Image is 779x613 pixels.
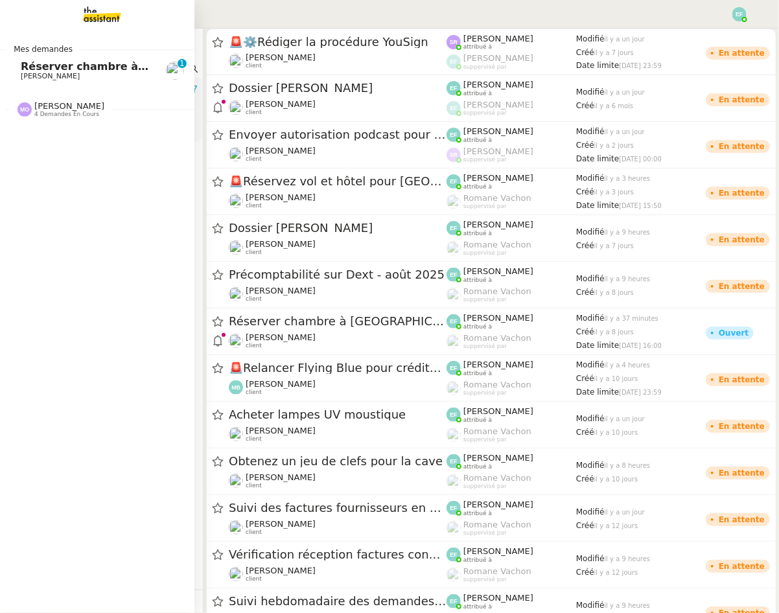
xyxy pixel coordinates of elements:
[229,427,243,441] img: users%2FlEKjZHdPaYMNgwXp1mLJZ8r8UFs1%2Favatar%2F1e03ee85-bb59-4f48-8ffa-f076c2e8c285
[447,501,461,515] img: svg
[463,80,533,89] span: [PERSON_NAME]
[719,283,765,290] div: En attente
[576,341,619,350] span: Date limite
[447,428,461,442] img: users%2FyQfMwtYgTqhRP2YHWHmG2s2LYaD3%2Favatar%2Fprofile-pic.png
[447,313,576,330] app-user-label: attribué à
[619,389,662,396] span: [DATE] 23:59
[463,510,492,517] span: attribué à
[229,269,447,281] span: Précomptabilité sur Dext - août 2025
[463,380,531,389] span: Romane Vachon
[447,333,576,350] app-user-label: suppervisé par
[447,593,576,610] app-user-label: attribué à
[463,277,492,284] span: attribué à
[463,266,533,276] span: [PERSON_NAME]
[719,469,765,477] div: En attente
[229,316,447,327] span: Réserver chambre à [GEOGRAPHIC_DATA]
[576,61,619,70] span: Date limite
[719,236,765,244] div: En attente
[719,516,765,524] div: En attente
[463,43,492,51] span: attribué à
[594,476,638,483] span: il y a 10 jours
[246,286,316,295] span: [PERSON_NAME]
[229,566,447,583] app-user-detailed-label: client
[719,96,765,104] div: En attente
[463,557,492,564] span: attribué à
[229,239,447,256] app-user-detailed-label: client
[576,48,594,57] span: Créé
[463,203,507,210] span: suppervisé par
[229,222,447,234] span: Dossier [PERSON_NAME]
[246,156,262,163] span: client
[229,474,243,488] img: users%2FME7CwGhkVpexbSaUxoFyX6OhGQk2%2Favatar%2Fe146a5d2-1708-490f-af4b-78e736222863
[594,522,638,529] span: il y a 12 jours
[246,575,262,583] span: client
[605,175,651,182] span: il y a 3 heures
[576,187,594,196] span: Créé
[576,387,619,397] span: Date limite
[576,87,605,97] span: Modifié
[463,436,507,443] span: suppervisé par
[447,126,576,143] app-user-label: attribué à
[246,202,262,209] span: client
[34,111,99,118] span: 4 demandes en cours
[719,329,749,337] div: Ouvert
[594,142,634,149] span: il y a 2 jours
[447,174,461,189] img: svg
[246,389,262,396] span: client
[576,34,605,43] span: Modifié
[463,603,492,610] span: attribué à
[447,81,461,95] img: svg
[463,100,533,110] span: [PERSON_NAME]
[447,220,576,237] app-user-label: attribué à
[576,241,594,250] span: Créé
[605,89,645,96] span: il y a un jour
[463,463,492,470] span: attribué à
[463,230,492,237] span: attribué à
[229,472,447,489] app-user-detailed-label: client
[576,274,605,283] span: Modifié
[229,52,447,69] app-user-detailed-label: client
[605,36,645,43] span: il y a un jour
[229,502,447,514] span: Suivi des factures fournisseurs en attente de paiement - 1 septembre 2025
[229,519,447,536] app-user-detailed-label: client
[229,192,447,209] app-user-detailed-label: client
[447,34,576,51] app-user-label: attribué à
[463,546,533,556] span: [PERSON_NAME]
[229,426,447,443] app-user-detailed-label: client
[594,329,634,336] span: il y a 8 jours
[605,509,645,516] span: il y a un jour
[594,242,634,249] span: il y a 7 jours
[229,82,447,94] span: Dossier [PERSON_NAME]
[447,148,461,162] img: svg
[246,426,316,435] span: [PERSON_NAME]
[246,519,316,529] span: [PERSON_NAME]
[719,562,765,570] div: En attente
[229,520,243,535] img: users%2FSg6jQljroSUGpSfKFUOPmUmNaZ23%2Favatar%2FUntitled.png
[447,453,576,470] app-user-label: attribué à
[246,342,262,349] span: client
[447,500,576,516] app-user-label: attribué à
[576,507,605,516] span: Modifié
[246,379,316,389] span: [PERSON_NAME]
[719,376,765,384] div: En attente
[594,102,634,110] span: il y a 6 mois
[463,529,507,537] span: suppervisé par
[463,240,531,249] span: Romane Vachon
[463,220,533,229] span: [PERSON_NAME]
[463,173,533,183] span: [PERSON_NAME]
[594,289,634,296] span: il y a 8 jours
[605,275,651,283] span: il y a 9 heures
[463,64,507,71] span: suppervisé par
[605,415,645,422] span: il y a un jour
[576,101,594,110] span: Créé
[463,473,531,483] span: Romane Vachon
[463,483,507,490] span: suppervisé par
[619,62,662,69] span: [DATE] 23:59
[447,241,461,255] img: users%2FyQfMwtYgTqhRP2YHWHmG2s2LYaD3%2Favatar%2Fprofile-pic.png
[246,62,262,69] span: client
[246,566,316,575] span: [PERSON_NAME]
[605,229,651,236] span: il y a 9 heures
[447,146,576,163] app-user-label: suppervisé par
[447,454,461,468] img: svg
[178,59,187,68] nz-badge-sup: 1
